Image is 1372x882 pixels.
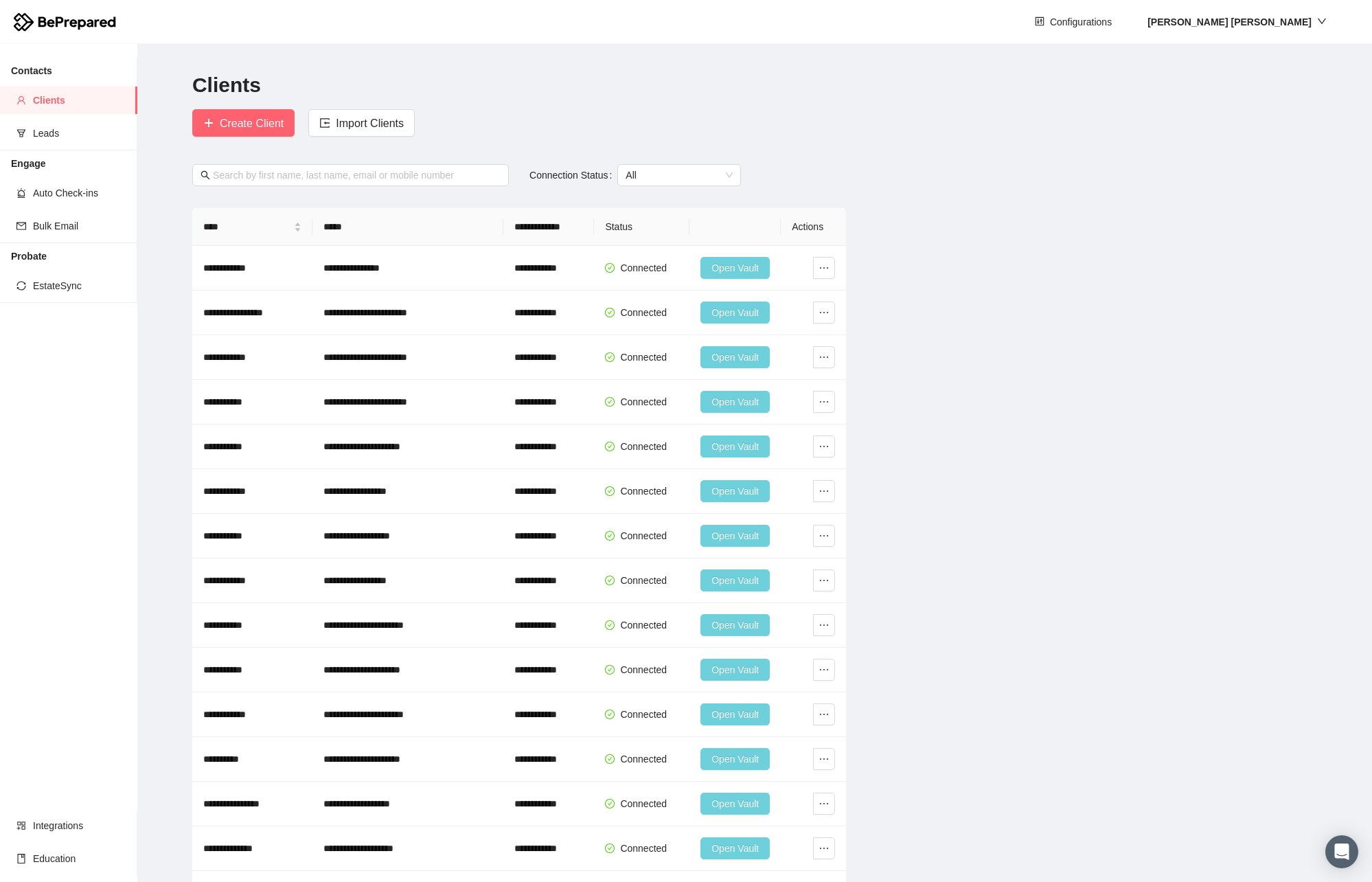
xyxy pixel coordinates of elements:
[605,710,615,719] span: check-circle
[814,843,834,854] span: ellipsis
[1050,14,1112,30] span: Configurations
[1136,11,1338,33] button: [PERSON_NAME] [PERSON_NAME]
[336,115,404,132] span: Import Clients
[711,350,759,365] span: Open Vault
[813,569,835,591] button: ellipsis
[605,576,615,585] span: check-circle
[605,665,615,675] span: check-circle
[605,308,615,317] span: check-circle
[814,307,834,318] span: ellipsis
[192,208,312,246] th: Name
[700,391,770,413] button: Open Vault
[319,117,330,131] span: import
[814,396,834,407] span: ellipsis
[605,442,615,451] span: check-circle
[711,796,759,811] span: Open Vault
[620,575,667,586] span: Connected
[814,620,834,631] span: ellipsis
[700,837,770,859] button: Open Vault
[711,618,759,633] span: Open Vault
[33,87,126,114] span: Clients
[620,709,667,720] span: Connected
[711,484,759,499] span: Open Vault
[1035,16,1044,27] span: control
[813,436,835,457] button: ellipsis
[711,841,759,856] span: Open Vault
[813,302,835,324] button: ellipsis
[626,165,733,185] span: All
[814,486,834,497] span: ellipsis
[11,158,46,169] strong: Engage
[203,117,214,131] span: plus
[700,614,770,636] button: Open Vault
[594,208,689,246] th: Status
[700,748,770,770] button: Open Vault
[700,793,770,815] button: Open Vault
[308,109,415,137] button: importImport Clients
[33,845,126,872] span: Education
[813,659,835,681] button: ellipsis
[711,439,759,454] span: Open Vault
[813,480,835,502] button: ellipsis
[711,662,759,677] span: Open Vault
[700,525,770,547] button: Open Vault
[605,620,615,630] span: check-circle
[605,263,615,273] span: check-circle
[813,837,835,859] button: ellipsis
[16,221,26,231] span: mail
[605,486,615,496] span: check-circle
[220,115,284,132] span: Create Client
[620,754,667,765] span: Connected
[605,352,615,362] span: check-circle
[16,188,26,198] span: alert
[620,441,667,452] span: Connected
[711,573,759,588] span: Open Vault
[700,569,770,591] button: Open Vault
[813,346,835,368] button: ellipsis
[620,798,667,809] span: Connected
[813,525,835,547] button: ellipsis
[711,394,759,409] span: Open Vault
[711,260,759,275] span: Open Vault
[605,844,615,853] span: check-circle
[620,307,667,318] span: Connected
[1325,835,1358,868] div: Open Intercom Messenger
[814,530,834,541] span: ellipsis
[813,703,835,725] button: ellipsis
[620,843,667,854] span: Connected
[11,251,47,262] strong: Probate
[700,436,770,457] button: Open Vault
[814,441,834,452] span: ellipsis
[620,262,667,273] span: Connected
[700,703,770,725] button: Open Vault
[16,281,26,291] span: sync
[814,798,834,809] span: ellipsis
[1147,16,1312,27] strong: [PERSON_NAME] [PERSON_NAME]
[711,528,759,543] span: Open Vault
[700,659,770,681] button: Open Vault
[700,257,770,279] button: Open Vault
[192,71,1317,100] h2: Clients
[33,812,126,839] span: Integrations
[620,352,667,363] span: Connected
[711,751,759,767] span: Open Vault
[813,793,835,815] button: ellipsis
[814,575,834,586] span: ellipsis
[213,168,501,183] input: Search by first name, last name, email or mobile number
[1024,11,1123,33] button: controlConfigurations
[814,352,834,363] span: ellipsis
[620,620,667,631] span: Connected
[711,707,759,722] span: Open Vault
[814,754,834,765] span: ellipsis
[201,170,210,180] span: search
[33,272,126,299] span: EstateSync
[781,208,846,246] th: Actions
[700,346,770,368] button: Open Vault
[814,664,834,675] span: ellipsis
[11,65,52,76] strong: Contacts
[605,799,615,808] span: check-circle
[814,262,834,273] span: ellipsis
[33,212,126,240] span: Bulk Email
[33,179,126,207] span: Auto Check-ins
[529,164,617,186] label: Connection Status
